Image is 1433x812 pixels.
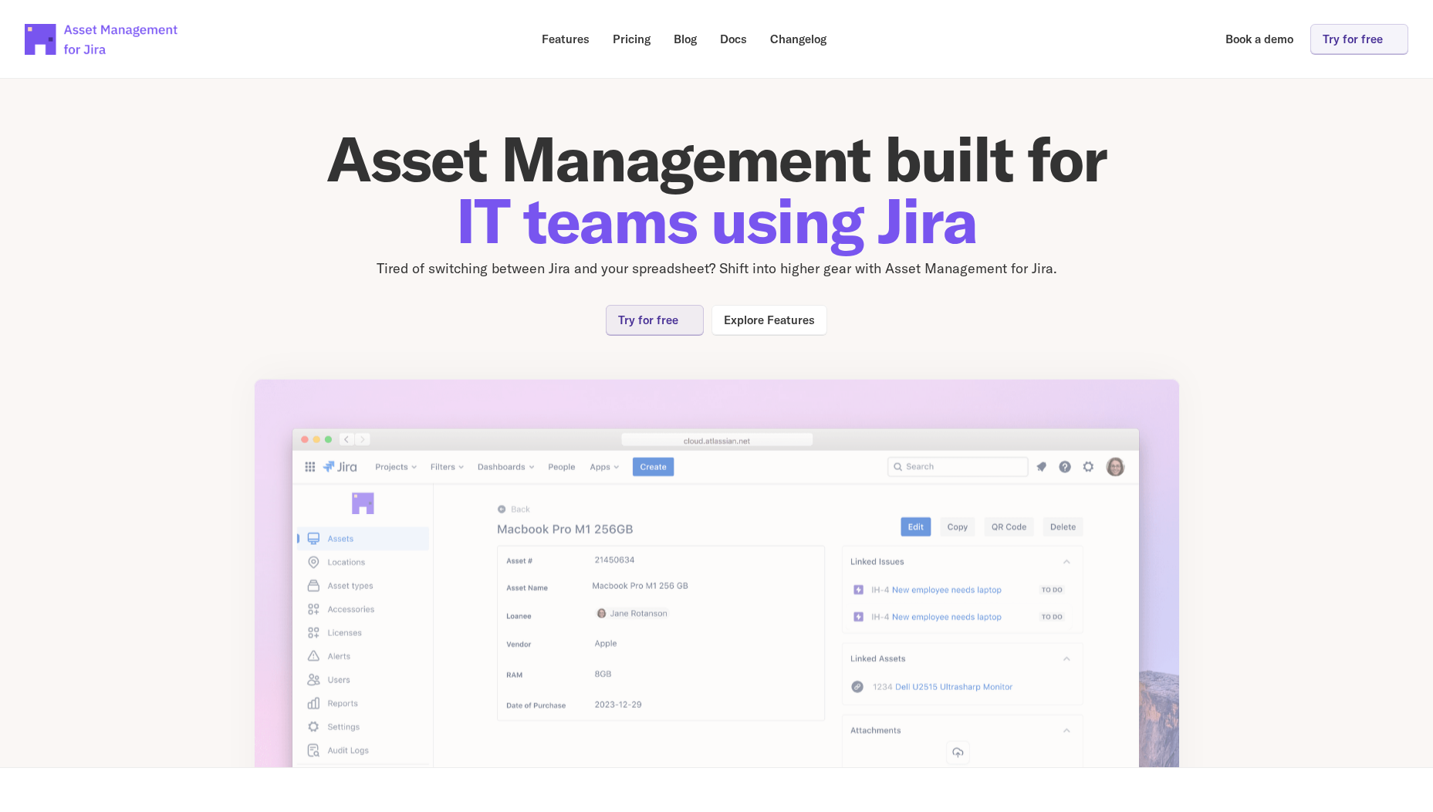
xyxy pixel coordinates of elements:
a: Changelog [759,24,837,54]
p: Book a demo [1225,33,1293,45]
span: IT teams using Jira [456,181,977,259]
p: Docs [720,33,747,45]
p: Try for free [618,314,678,326]
p: Features [542,33,590,45]
h1: Asset Management built for [254,128,1180,252]
a: Explore Features [711,305,827,335]
p: Try for free [1323,33,1383,45]
p: Blog [674,33,697,45]
p: Changelog [770,33,826,45]
p: Explore Features [724,314,815,326]
a: Book a demo [1215,24,1304,54]
a: Docs [709,24,758,54]
a: Pricing [602,24,661,54]
p: Tired of switching between Jira and your spreadsheet? Shift into higher gear with Asset Managemen... [254,258,1180,280]
a: Try for free [1310,24,1408,54]
a: Features [531,24,600,54]
a: Try for free [606,305,704,335]
a: Blog [663,24,708,54]
p: Pricing [613,33,651,45]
